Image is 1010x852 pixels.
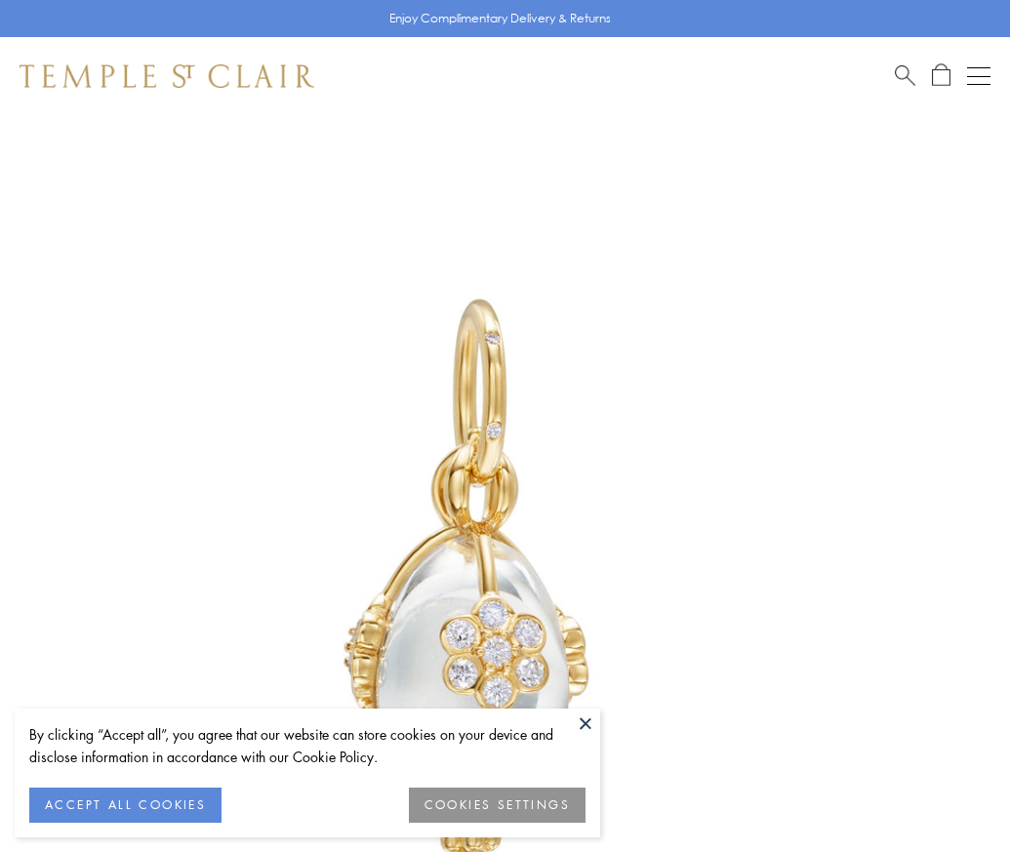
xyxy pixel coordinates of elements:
button: ACCEPT ALL COOKIES [29,788,222,823]
button: Open navigation [967,64,990,88]
div: By clicking “Accept all”, you agree that our website can store cookies on your device and disclos... [29,723,586,768]
a: Open Shopping Bag [932,63,950,88]
button: COOKIES SETTINGS [409,788,586,823]
img: Temple St. Clair [20,64,314,88]
p: Enjoy Complimentary Delivery & Returns [389,9,611,28]
a: Search [895,63,915,88]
